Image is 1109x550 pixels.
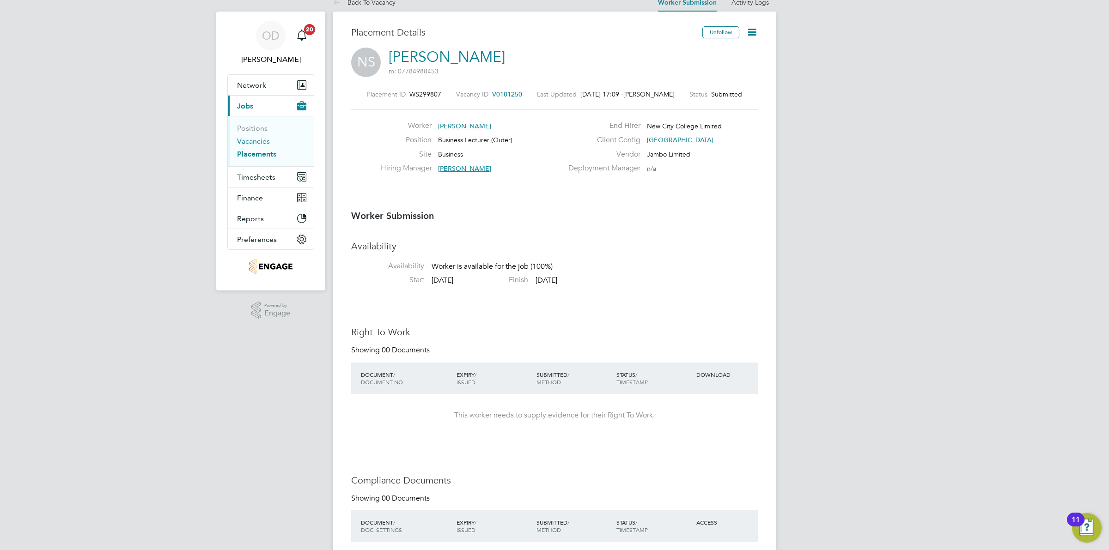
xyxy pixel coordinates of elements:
[351,261,424,271] label: Availability
[359,514,454,538] div: DOCUMENT
[457,526,475,533] span: ISSUED
[635,519,637,526] span: /
[237,137,270,145] a: Vacancies
[360,411,749,420] div: This worker needs to supply evidence for their Right To Work.
[228,208,314,229] button: Reports
[647,136,713,144] span: [GEOGRAPHIC_DATA]
[616,526,648,533] span: TIMESTAMP
[536,276,557,285] span: [DATE]
[623,90,675,98] span: [PERSON_NAME]
[647,122,722,130] span: New City College Limited
[216,12,325,290] nav: Main navigation
[647,150,690,158] span: Jambo Limited
[455,275,528,285] label: Finish
[694,366,758,383] div: DOWNLOAD
[563,135,640,145] label: Client Config
[228,96,314,116] button: Jobs
[711,90,742,98] span: Submitted
[614,514,694,538] div: STATUS
[249,259,292,274] img: jambo-logo-retina.png
[228,167,314,187] button: Timesheets
[393,371,395,378] span: /
[702,26,739,38] button: Unfollow
[351,326,758,338] h3: Right To Work
[292,21,311,50] a: 20
[432,276,453,285] span: [DATE]
[616,378,648,386] span: TIMESTAMP
[361,526,402,533] span: DOC. SETTINGS
[351,494,432,503] div: Showing
[580,90,623,98] span: [DATE] 17:09 -
[361,378,404,386] span: DOCUMENT NO.
[227,21,314,65] a: OD[PERSON_NAME]
[351,210,434,221] b: Worker Submission
[381,150,432,159] label: Site
[567,519,569,526] span: /
[1072,513,1102,543] button: Open Resource Center, 11 new notifications
[614,366,694,390] div: STATUS
[457,378,475,386] span: ISSUED
[237,173,275,181] span: Timesheets
[438,164,491,173] span: [PERSON_NAME]
[228,75,314,95] button: Network
[237,150,276,158] a: Placements
[409,90,441,98] span: WS299807
[694,514,758,531] div: ACCESS
[351,275,424,285] label: Start
[536,378,561,386] span: METHOD
[432,262,553,272] span: Worker is available for the job (100%)
[251,302,291,319] a: Powered byEngage
[351,345,432,355] div: Showing
[264,302,290,309] span: Powered by
[567,371,569,378] span: /
[438,122,491,130] span: [PERSON_NAME]
[237,124,268,133] a: Positions
[393,519,395,526] span: /
[381,135,432,145] label: Position
[262,30,280,42] span: OD
[351,240,758,252] h3: Availability
[534,514,614,538] div: SUBMITTED
[534,366,614,390] div: SUBMITTED
[454,366,534,390] div: EXPIRY
[237,235,277,244] span: Preferences
[438,150,463,158] span: Business
[304,24,315,35] span: 20
[689,90,707,98] label: Status
[351,48,381,77] span: NS
[237,102,253,110] span: Jobs
[382,345,430,355] span: 00 Documents
[647,164,656,173] span: n/a
[237,214,264,223] span: Reports
[382,494,430,503] span: 00 Documents
[563,163,640,173] label: Deployment Manager
[438,136,512,144] span: Business Lecturer (Outer)
[381,163,432,173] label: Hiring Manager
[227,54,314,65] span: Ollie Dart
[264,309,290,317] span: Engage
[492,90,522,98] span: V0181250
[228,187,314,208] button: Finance
[237,81,266,90] span: Network
[563,150,640,159] label: Vendor
[454,514,534,538] div: EXPIRY
[537,90,577,98] label: Last Updated
[389,48,505,66] a: [PERSON_NAME]
[475,519,476,526] span: /
[227,259,314,274] a: Go to home page
[359,366,454,390] div: DOCUMENT
[389,67,439,75] span: m: 07784988453
[475,371,476,378] span: /
[237,193,263,202] span: Finance
[228,229,314,249] button: Preferences
[351,26,695,38] h3: Placement Details
[536,526,561,533] span: METHOD
[1072,520,1080,532] div: 11
[351,474,758,486] h3: Compliance Documents
[228,116,314,166] div: Jobs
[381,121,432,131] label: Worker
[563,121,640,131] label: End Hirer
[456,90,488,98] label: Vacancy ID
[635,371,637,378] span: /
[367,90,406,98] label: Placement ID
